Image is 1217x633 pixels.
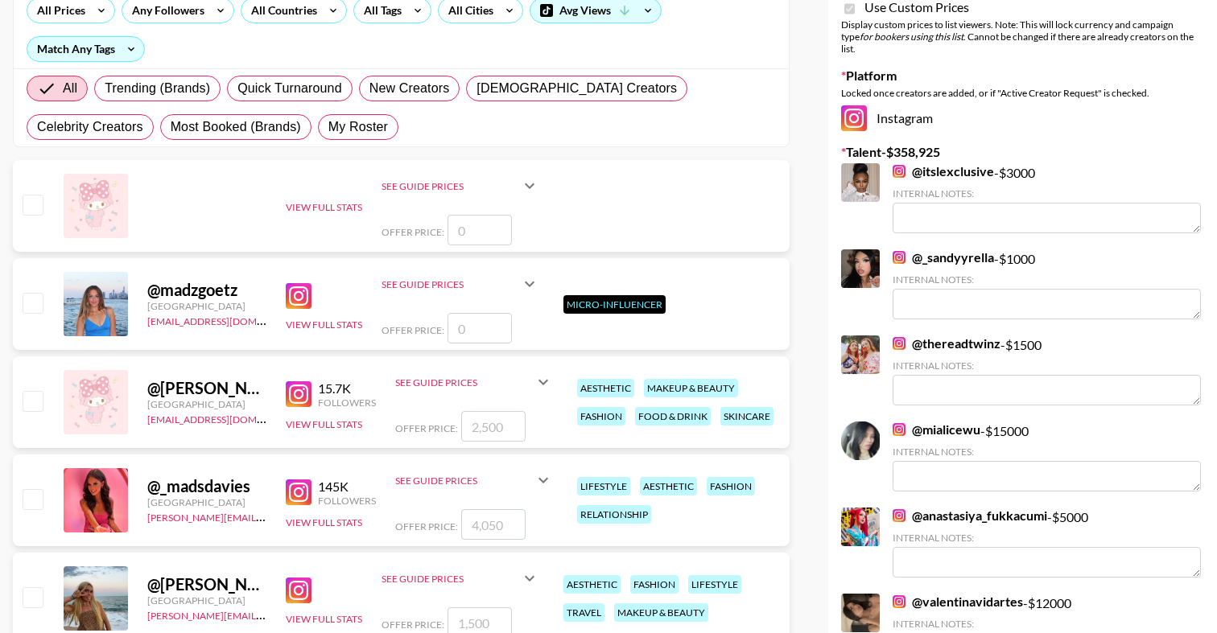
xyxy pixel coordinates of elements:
[147,606,386,622] a: [PERSON_NAME][EMAIL_ADDRESS][DOMAIN_NAME]
[577,407,625,425] div: fashion
[893,532,1201,544] div: Internal Notes:
[237,79,342,98] span: Quick Turnaround
[893,163,1201,233] div: - $ 3000
[476,79,677,98] span: [DEMOGRAPHIC_DATA] Creators
[147,280,266,300] div: @ madzgoetz
[461,411,526,442] input: 2,500
[577,477,630,495] div: lifestyle
[382,324,444,336] span: Offer Price:
[893,360,1201,372] div: Internal Notes:
[893,249,1201,319] div: - $ 1000
[893,421,1201,491] div: - $ 15000
[577,505,651,524] div: relationship
[893,337,906,350] img: Instagram
[147,476,266,496] div: @ _madsdavies
[395,363,553,401] div: See Guide Prices
[448,313,512,343] input: 0
[147,312,309,327] a: [EMAIL_ADDRESS][DOMAIN_NAME]
[461,509,526,540] input: 4,050
[286,283,311,309] img: Instagram
[147,378,266,398] div: @ [PERSON_NAME].east
[640,477,697,495] div: aesthetic
[382,226,444,238] span: Offer Price:
[105,79,210,98] span: Trending (Brands)
[395,461,553,499] div: See Guide Prices
[37,117,143,137] span: Celebrity Creators
[893,335,1201,405] div: - $ 1500
[893,335,1000,351] a: @thereadtwinz
[630,575,679,594] div: fashion
[893,446,1201,458] div: Internal Notes:
[893,509,906,522] img: Instagram
[147,496,266,508] div: [GEOGRAPHIC_DATA]
[720,407,774,425] div: skincare
[860,31,963,43] em: for bookers using this list
[841,18,1204,55] div: Display custom prices to list viewers. Note: This will lock currency and campaign type . Cannot b...
[893,508,1047,524] a: @anastasiya_fukkacumi
[635,407,711,425] div: food & drink
[893,187,1201,199] div: Internal Notes:
[286,479,311,505] img: Instagram
[286,381,311,407] img: Instagram
[63,79,77,98] span: All
[27,37,144,61] div: Match Any Tags
[147,574,266,594] div: @ [PERSON_NAME].eppe
[395,422,458,434] span: Offer Price:
[318,380,376,397] div: 15.7K
[147,594,266,606] div: [GEOGRAPHIC_DATA]
[318,479,376,495] div: 145K
[318,397,376,409] div: Followers
[893,165,906,178] img: Instagram
[286,516,362,528] button: View Full Stats
[382,180,520,192] div: See Guide Prices
[382,278,520,290] div: See Guide Prices
[707,477,755,495] div: fashion
[577,379,634,397] div: aesthetic
[395,475,534,487] div: See Guide Prices
[318,495,376,507] div: Followers
[841,105,1204,131] div: Instagram
[841,105,867,131] img: Instagram
[893,595,906,608] img: Instagram
[614,603,708,622] div: makeup & beauty
[893,618,1201,630] div: Internal Notes:
[893,421,980,438] a: @mialicewu
[382,265,539,303] div: See Guide Prices
[171,117,301,137] span: Most Booked (Brands)
[841,68,1204,84] label: Platform
[395,376,534,388] div: See Guide Prices
[893,423,906,436] img: Instagram
[382,559,539,598] div: See Guide Prices
[286,319,362,331] button: View Full Stats
[369,79,450,98] span: New Creators
[286,613,362,625] button: View Full Stats
[893,508,1201,578] div: - $ 5000
[147,410,309,425] a: [EMAIL_ADDRESS][DOMAIN_NAME]
[893,251,906,264] img: Instagram
[841,144,1204,160] label: Talent - $ 358,925
[382,166,539,205] div: See Guide Prices
[644,379,738,397] div: makeup & beauty
[688,575,741,594] div: lifestyle
[382,573,520,585] div: See Guide Prices
[448,215,512,245] input: 0
[147,398,266,410] div: [GEOGRAPHIC_DATA]
[286,201,362,213] button: View Full Stats
[893,249,994,265] a: @_sandyyrella
[286,418,362,430] button: View Full Stats
[841,87,1204,99] div: Locked once creators are added, or if "Active Creator Request" is checked.
[382,619,444,631] span: Offer Price:
[893,163,994,179] a: @itslexclusive
[563,575,621,594] div: aesthetic
[147,300,266,312] div: [GEOGRAPHIC_DATA]
[147,508,386,524] a: [PERSON_NAME][EMAIL_ADDRESS][DOMAIN_NAME]
[563,295,666,314] div: Micro-Influencer
[563,603,604,622] div: travel
[328,117,388,137] span: My Roster
[286,578,311,603] img: Instagram
[893,273,1201,286] div: Internal Notes:
[893,594,1023,610] a: @valentinavidartes
[395,520,458,532] span: Offer Price:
